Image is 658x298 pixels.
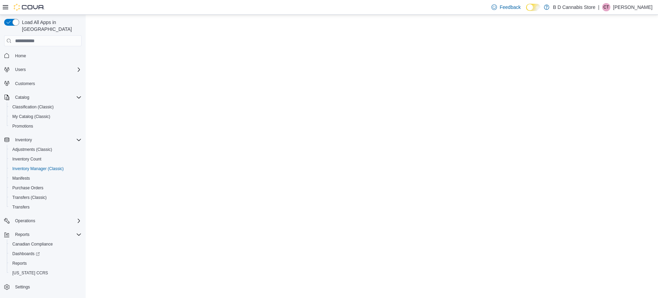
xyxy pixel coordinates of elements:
[10,174,82,182] span: Manifests
[15,284,30,290] span: Settings
[12,241,53,247] span: Canadian Compliance
[10,259,82,267] span: Reports
[15,95,29,100] span: Catalog
[7,164,84,174] button: Inventory Manager (Classic)
[7,102,84,112] button: Classification (Classic)
[12,79,82,88] span: Customers
[14,4,45,11] img: Cova
[15,81,35,86] span: Customers
[12,93,82,102] span: Catalog
[10,174,33,182] a: Manifests
[7,193,84,202] button: Transfers (Classic)
[12,104,54,110] span: Classification (Classic)
[10,122,82,130] span: Promotions
[10,165,66,173] a: Inventory Manager (Classic)
[500,4,521,11] span: Feedback
[12,185,44,191] span: Purchase Orders
[12,114,50,119] span: My Catalog (Classic)
[10,112,53,121] a: My Catalog (Classic)
[12,204,29,210] span: Transfers
[10,250,82,258] span: Dashboards
[12,283,33,291] a: Settings
[15,232,29,237] span: Reports
[12,261,27,266] span: Reports
[489,0,523,14] a: Feedback
[604,3,609,11] span: CT
[12,136,35,144] button: Inventory
[7,174,84,183] button: Manifests
[1,79,84,88] button: Customers
[12,65,28,74] button: Users
[598,3,599,11] p: |
[1,93,84,102] button: Catalog
[12,65,82,74] span: Users
[1,50,84,60] button: Home
[12,270,48,276] span: [US_STATE] CCRS
[12,166,64,171] span: Inventory Manager (Classic)
[7,145,84,154] button: Adjustments (Classic)
[10,103,82,111] span: Classification (Classic)
[10,193,82,202] span: Transfers (Classic)
[12,230,32,239] button: Reports
[12,176,30,181] span: Manifests
[526,4,540,11] input: Dark Mode
[7,202,84,212] button: Transfers
[1,65,84,74] button: Users
[10,112,82,121] span: My Catalog (Classic)
[602,3,610,11] div: Cody Tomlinson
[7,249,84,259] a: Dashboards
[12,195,47,200] span: Transfers (Classic)
[10,240,82,248] span: Canadian Compliance
[10,145,82,154] span: Adjustments (Classic)
[7,183,84,193] button: Purchase Orders
[12,217,82,225] span: Operations
[10,103,57,111] a: Classification (Classic)
[10,259,29,267] a: Reports
[10,269,82,277] span: Washington CCRS
[12,156,41,162] span: Inventory Count
[10,250,42,258] a: Dashboards
[10,193,49,202] a: Transfers (Classic)
[1,282,84,292] button: Settings
[12,51,82,60] span: Home
[10,203,32,211] a: Transfers
[10,155,82,163] span: Inventory Count
[10,184,82,192] span: Purchase Orders
[15,137,32,143] span: Inventory
[19,19,82,33] span: Load All Apps in [GEOGRAPHIC_DATA]
[12,80,38,88] a: Customers
[7,259,84,268] button: Reports
[553,3,595,11] p: B D Cannabis Store
[10,145,55,154] a: Adjustments (Classic)
[12,217,38,225] button: Operations
[1,135,84,145] button: Inventory
[7,268,84,278] button: [US_STATE] CCRS
[12,147,52,152] span: Adjustments (Classic)
[613,3,653,11] p: [PERSON_NAME]
[12,251,40,257] span: Dashboards
[10,269,51,277] a: [US_STATE] CCRS
[7,239,84,249] button: Canadian Compliance
[12,136,82,144] span: Inventory
[7,154,84,164] button: Inventory Count
[10,240,56,248] a: Canadian Compliance
[10,155,44,163] a: Inventory Count
[15,218,35,224] span: Operations
[15,53,26,59] span: Home
[12,283,82,291] span: Settings
[12,230,82,239] span: Reports
[12,52,29,60] a: Home
[10,203,82,211] span: Transfers
[1,216,84,226] button: Operations
[10,184,46,192] a: Purchase Orders
[10,122,36,130] a: Promotions
[15,67,26,72] span: Users
[7,112,84,121] button: My Catalog (Classic)
[12,123,33,129] span: Promotions
[12,93,32,102] button: Catalog
[7,121,84,131] button: Promotions
[10,165,82,173] span: Inventory Manager (Classic)
[1,230,84,239] button: Reports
